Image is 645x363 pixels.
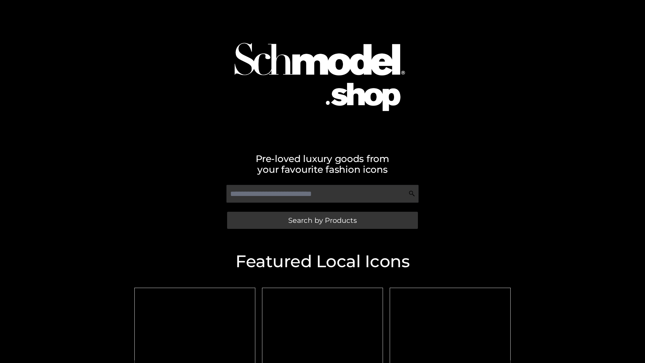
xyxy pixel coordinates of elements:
h2: Featured Local Icons​ [131,253,514,270]
img: Search Icon [408,190,415,197]
span: Search by Products [288,217,357,224]
h2: Pre-loved luxury goods from your favourite fashion icons [131,153,514,175]
a: Search by Products [227,212,418,229]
